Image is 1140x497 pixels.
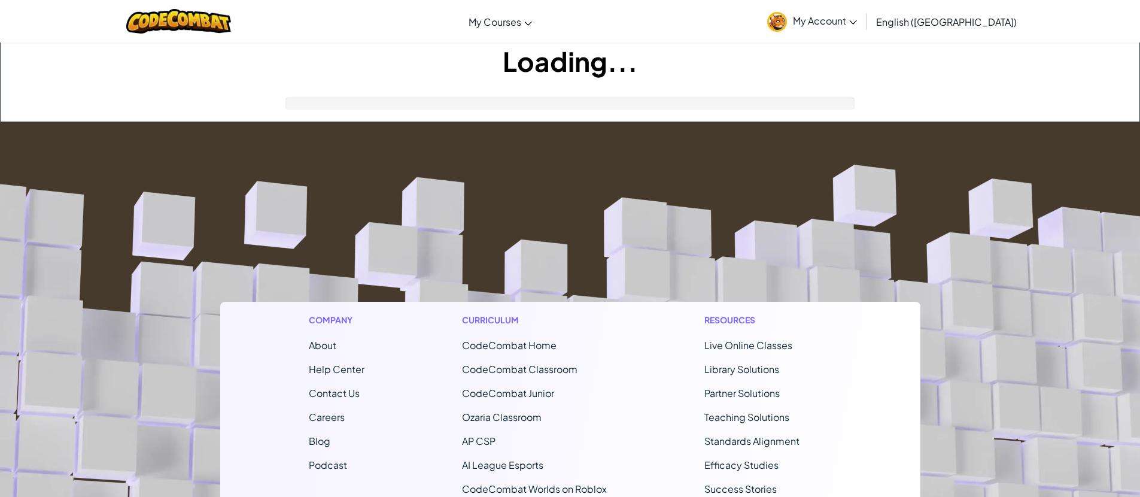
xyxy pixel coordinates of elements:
a: Podcast [309,459,347,471]
a: English ([GEOGRAPHIC_DATA]) [870,5,1023,38]
a: AP CSP [462,435,495,447]
a: Help Center [309,363,364,375]
span: CodeCombat Home [462,339,557,351]
span: My Courses [469,16,521,28]
a: CodeCombat Junior [462,387,554,399]
img: CodeCombat logo [126,9,231,34]
a: CodeCombat Classroom [462,363,577,375]
span: English ([GEOGRAPHIC_DATA]) [876,16,1017,28]
a: Partner Solutions [704,387,780,399]
a: Careers [309,411,345,423]
img: avatar [767,12,787,32]
span: Contact Us [309,387,360,399]
a: Teaching Solutions [704,411,789,423]
a: My Courses [463,5,538,38]
a: About [309,339,336,351]
h1: Loading... [1,43,1139,80]
span: My Account [793,14,857,27]
a: AI League Esports [462,459,543,471]
h1: Resources [704,314,832,326]
h1: Company [309,314,364,326]
a: Standards Alignment [704,435,799,447]
a: CodeCombat Worlds on Roblox [462,483,607,495]
a: Success Stories [704,483,777,495]
h1: Curriculum [462,314,607,326]
a: Blog [309,435,330,447]
a: Library Solutions [704,363,779,375]
a: Live Online Classes [704,339,792,351]
a: Efficacy Studies [704,459,779,471]
a: Ozaria Classroom [462,411,542,423]
a: My Account [761,2,863,40]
